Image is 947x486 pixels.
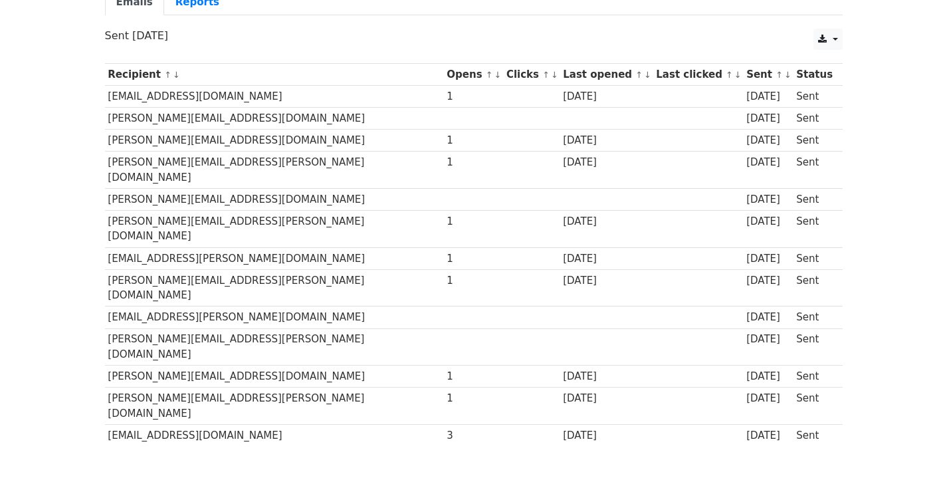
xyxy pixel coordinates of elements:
div: [DATE] [746,214,790,229]
td: Sent [793,247,835,269]
a: ↓ [644,70,651,80]
a: ↑ [635,70,643,80]
div: [DATE] [563,273,649,289]
th: Sent [743,64,793,86]
div: [DATE] [746,273,790,289]
td: Sent [793,86,835,108]
div: [DATE] [746,369,790,384]
div: [DATE] [746,89,790,104]
td: Sent [793,328,835,366]
th: Opens [444,64,504,86]
div: 1 [447,273,500,289]
td: Sent [793,152,835,189]
td: [PERSON_NAME][EMAIL_ADDRESS][PERSON_NAME][DOMAIN_NAME] [105,152,444,189]
div: [DATE] [563,133,649,148]
div: [DATE] [563,391,649,406]
th: Clicks [503,64,560,86]
a: ↓ [784,70,791,80]
a: ↑ [542,70,550,80]
td: Sent [793,211,835,248]
div: [DATE] [563,155,649,170]
td: Sent [793,366,835,388]
div: [DATE] [746,155,790,170]
td: [EMAIL_ADDRESS][PERSON_NAME][DOMAIN_NAME] [105,247,444,269]
th: Status [793,64,835,86]
a: ↓ [494,70,502,80]
td: [PERSON_NAME][EMAIL_ADDRESS][PERSON_NAME][DOMAIN_NAME] [105,269,444,306]
div: [DATE] [563,369,649,384]
p: Sent [DATE] [105,29,843,43]
td: [PERSON_NAME][EMAIL_ADDRESS][DOMAIN_NAME] [105,189,444,211]
div: 1 [447,155,500,170]
a: ↑ [486,70,493,80]
th: Recipient [105,64,444,86]
div: 1 [447,89,500,104]
a: ↓ [734,70,742,80]
td: [EMAIL_ADDRESS][DOMAIN_NAME] [105,424,444,446]
div: [DATE] [746,310,790,325]
td: Sent [793,269,835,306]
td: Sent [793,108,835,130]
div: 1 [447,391,500,406]
div: [DATE] [746,428,790,443]
div: [DATE] [746,111,790,126]
td: Sent [793,306,835,328]
th: Last opened [560,64,653,86]
iframe: Chat Widget [881,422,947,486]
a: ↑ [776,70,783,80]
td: Sent [793,189,835,211]
td: [PERSON_NAME][EMAIL_ADDRESS][PERSON_NAME][DOMAIN_NAME] [105,328,444,366]
div: [DATE] [563,428,649,443]
div: [DATE] [563,214,649,229]
td: [PERSON_NAME][EMAIL_ADDRESS][DOMAIN_NAME] [105,130,444,152]
td: [PERSON_NAME][EMAIL_ADDRESS][PERSON_NAME][DOMAIN_NAME] [105,211,444,248]
div: 1 [447,251,500,267]
td: [EMAIL_ADDRESS][DOMAIN_NAME] [105,86,444,108]
div: [DATE] [746,391,790,406]
a: ↑ [164,70,171,80]
a: ↓ [173,70,180,80]
div: 1 [447,214,500,229]
div: [DATE] [746,251,790,267]
td: [EMAIL_ADDRESS][PERSON_NAME][DOMAIN_NAME] [105,306,444,328]
td: Sent [793,424,835,446]
td: Sent [793,388,835,425]
div: [DATE] [746,332,790,347]
div: [DATE] [746,133,790,148]
td: [PERSON_NAME][EMAIL_ADDRESS][DOMAIN_NAME] [105,366,444,388]
a: ↓ [551,70,558,80]
th: Last clicked [653,64,744,86]
td: [PERSON_NAME][EMAIL_ADDRESS][DOMAIN_NAME] [105,108,444,130]
td: Sent [793,130,835,152]
td: [PERSON_NAME][EMAIL_ADDRESS][PERSON_NAME][DOMAIN_NAME] [105,388,444,425]
div: 3 [447,428,500,443]
div: [DATE] [563,89,649,104]
div: 1 [447,369,500,384]
div: [DATE] [746,192,790,207]
div: 1 [447,133,500,148]
div: [DATE] [563,251,649,267]
a: ↑ [726,70,733,80]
